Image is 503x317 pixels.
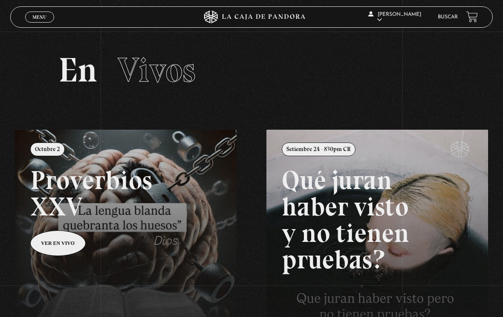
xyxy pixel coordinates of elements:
[30,22,50,28] span: Cerrar
[32,15,46,20] span: Menu
[118,49,196,90] span: Vivos
[368,12,421,23] span: [PERSON_NAME]
[466,11,478,23] a: View your shopping cart
[438,15,458,20] a: Buscar
[58,53,445,87] h2: En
